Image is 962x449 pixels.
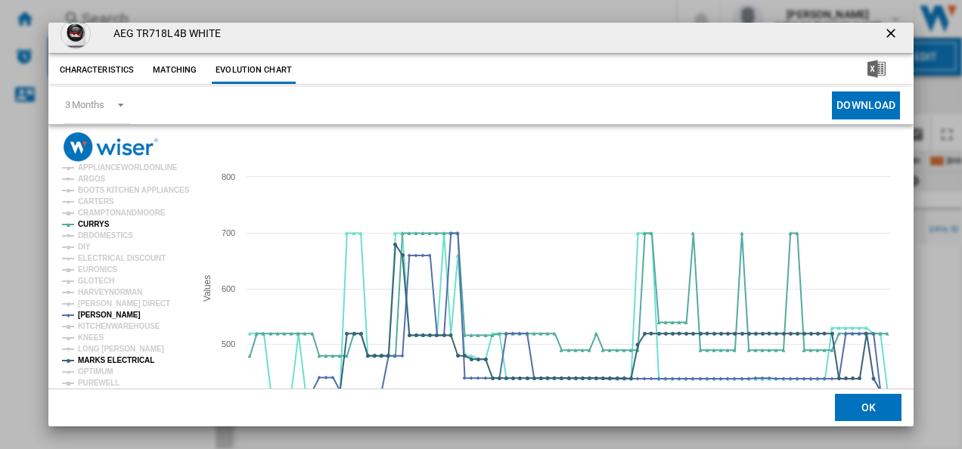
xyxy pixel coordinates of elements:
[832,91,900,119] button: Download
[222,172,235,181] tspan: 800
[867,60,886,78] img: excel-24x24.png
[212,57,296,84] button: Evolution chart
[78,197,114,206] tspan: CARTERS
[835,395,901,422] button: OK
[78,277,114,285] tspan: GLOTECH
[877,19,908,49] button: getI18NText('BUTTONS.CLOSE_DIALOG')
[78,288,142,296] tspan: HARVEYNORMAN
[78,209,166,217] tspan: CRAMPTONANDMOORE
[78,333,104,342] tspan: KNEES
[78,311,141,319] tspan: [PERSON_NAME]
[843,57,910,84] button: Download in Excel
[48,23,914,427] md-dialog: Product popup
[222,228,235,237] tspan: 700
[78,299,170,308] tspan: [PERSON_NAME] DIRECT
[141,57,208,84] button: Matching
[78,243,91,251] tspan: DIY
[61,19,91,49] img: aeg_tr718l4b_615399_34-0100-0225.png
[78,379,119,387] tspan: PUREWELL
[78,163,178,172] tspan: APPLIANCEWORLDONLINE
[78,231,133,240] tspan: DBDOMESTICS
[78,220,110,228] tspan: CURRYS
[78,175,106,183] tspan: ARGOS
[106,26,222,42] h4: AEG TR718L4B WHITE
[78,186,190,194] tspan: BOOTS KITCHEN APPLIANCES
[78,345,164,353] tspan: LONG [PERSON_NAME]
[201,275,212,302] tspan: Values
[883,26,901,44] ng-md-icon: getI18NText('BUTTONS.CLOSE_DIALOG')
[222,339,235,348] tspan: 500
[56,57,138,84] button: Characteristics
[64,132,158,162] img: logo_wiser_300x94.png
[222,284,235,293] tspan: 600
[78,265,117,274] tspan: EURONICS
[78,254,166,262] tspan: ELECTRICAL DISCOUNT
[65,99,104,110] div: 3 Months
[78,322,160,330] tspan: KITCHENWAREHOUSE
[78,356,154,364] tspan: MARKS ELECTRICAL
[78,367,113,376] tspan: OPTIMUM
